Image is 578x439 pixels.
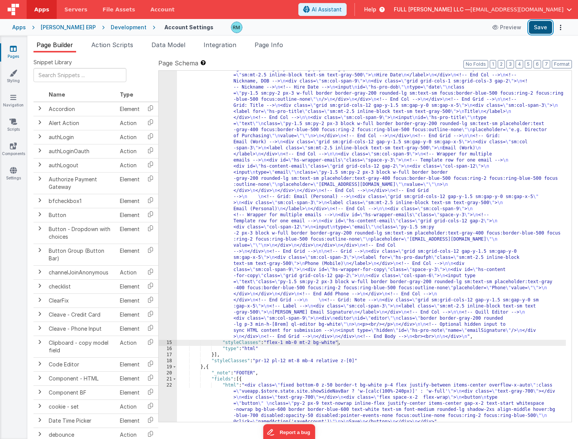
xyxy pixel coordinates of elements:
[117,116,143,130] td: Action
[298,3,347,16] button: AI Assistant
[46,102,117,116] td: Accordion
[488,21,526,33] button: Preview
[159,376,177,382] div: 21
[490,60,496,68] button: 1
[117,265,143,279] td: Action
[516,60,523,68] button: 4
[46,130,117,144] td: authLogin
[506,60,514,68] button: 3
[46,244,117,265] td: Button Group (Button Bar)
[117,279,143,293] td: Element
[159,340,177,346] div: 15
[46,194,117,208] td: bfcheckbox1
[364,6,376,13] span: Help
[117,244,143,265] td: Element
[46,371,117,385] td: Component - HTML
[64,6,87,13] span: Servers
[46,116,117,130] td: Alert Action
[46,144,117,158] td: authLoginOauth
[159,358,177,364] div: 18
[49,91,65,98] span: Name
[117,194,143,208] td: Element
[117,208,143,222] td: Element
[91,41,133,49] span: Action Scripts
[12,24,26,31] div: Apps
[159,382,177,425] div: 22
[543,60,550,68] button: 7
[529,21,552,34] button: Save
[117,158,143,172] td: Action
[117,399,143,414] td: Action
[117,144,143,158] td: Action
[394,6,572,13] button: FULL [PERSON_NAME] LLC — [EMAIL_ADDRESS][DOMAIN_NAME]
[117,222,143,244] td: Element
[46,385,117,399] td: Component BF
[470,6,564,13] span: [EMAIL_ADDRESS][DOMAIN_NAME]
[394,6,470,13] span: FULL [PERSON_NAME] LLC —
[231,22,242,33] img: b13c88abc1fc393ceceb84a58fc04ef4
[117,130,143,144] td: Action
[117,307,143,322] td: Element
[46,208,117,222] td: Button
[533,60,541,68] button: 6
[159,352,177,358] div: 17
[120,91,133,98] span: Type
[158,59,198,68] span: Page Schema
[46,307,117,322] td: Cleave - Credit Card
[46,158,117,172] td: authLogout
[37,41,73,49] span: Page Builder
[204,41,236,49] span: Integration
[525,60,532,68] button: 5
[46,322,117,336] td: Cleave - Phone Input
[463,60,488,68] button: No Folds
[117,371,143,385] td: Element
[41,24,96,31] div: [PERSON_NAME] ERP
[159,370,177,376] div: 20
[46,293,117,307] td: ClearFix
[33,68,126,82] input: Search Snippets ...
[117,102,143,116] td: Element
[117,385,143,399] td: Element
[117,336,143,357] td: Action
[159,364,177,370] div: 19
[46,414,117,428] td: Date Time Picker
[117,414,143,428] td: Element
[111,24,146,31] div: Development
[33,59,72,66] span: Snippet Library
[552,60,572,68] button: Format
[164,24,213,30] h4: Account Settings
[46,357,117,371] td: Code Editor
[555,22,566,33] button: Options
[46,399,117,414] td: cookie - set
[46,222,117,244] td: Button - Dropdown with choices
[117,172,143,194] td: Element
[255,41,283,49] span: Page Info
[151,41,185,49] span: Data Model
[159,346,177,352] div: 16
[498,60,505,68] button: 2
[117,357,143,371] td: Element
[117,293,143,307] td: Element
[34,6,49,13] span: Apps
[46,172,117,194] td: Authorize Payment Gateway
[46,279,117,293] td: checklist
[103,6,135,13] span: File Assets
[46,336,117,357] td: Clipboard - copy model field
[117,322,143,336] td: Element
[46,265,117,279] td: channelJoinAnonymous
[312,6,342,13] span: AI Assistant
